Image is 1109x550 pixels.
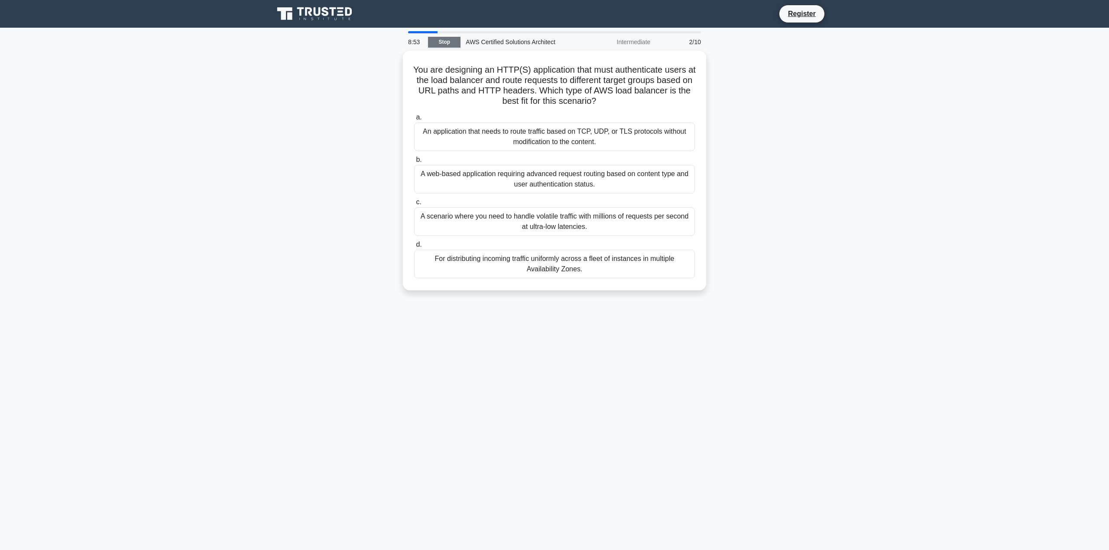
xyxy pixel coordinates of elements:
h5: You are designing an HTTP(S) application that must authenticate users at the load balancer and ro... [413,64,696,107]
div: 8:53 [403,33,428,51]
span: d. [416,241,422,248]
span: b. [416,156,422,163]
div: AWS Certified Solutions Architect [460,33,580,51]
div: For distributing incoming traffic uniformly across a fleet of instances in multiple Availability ... [414,250,695,278]
div: Intermediate [580,33,655,51]
div: A scenario where you need to handle volatile traffic with millions of requests per second at ultr... [414,207,695,236]
div: A web-based application requiring advanced request routing based on content type and user authent... [414,165,695,193]
a: Stop [428,37,460,48]
span: c. [416,198,421,206]
div: An application that needs to route traffic based on TCP, UDP, or TLS protocols without modificati... [414,122,695,151]
a: Register [783,8,821,19]
span: a. [416,113,422,121]
div: 2/10 [655,33,706,51]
